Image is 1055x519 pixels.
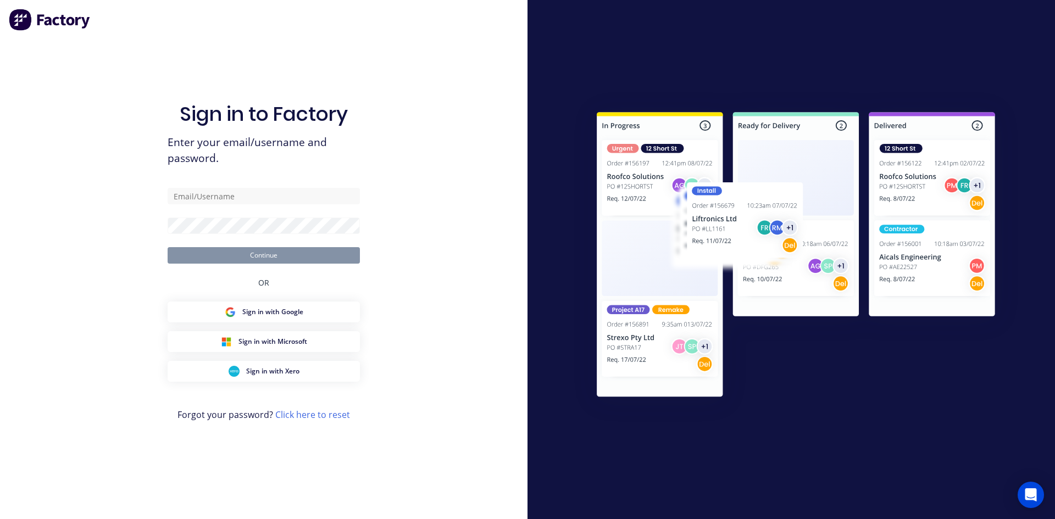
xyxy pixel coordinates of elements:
div: Open Intercom Messenger [1018,482,1044,508]
img: Sign in [573,90,1019,423]
img: Microsoft Sign in [221,336,232,347]
h1: Sign in to Factory [180,102,348,126]
button: Continue [168,247,360,264]
div: OR [258,264,269,302]
span: Sign in with Xero [246,366,299,376]
a: Click here to reset [275,409,350,421]
input: Email/Username [168,188,360,204]
button: Google Sign inSign in with Google [168,302,360,322]
img: Xero Sign in [229,366,240,377]
img: Factory [9,9,91,31]
span: Enter your email/username and password. [168,135,360,166]
span: Sign in with Microsoft [238,337,307,347]
button: Xero Sign inSign in with Xero [168,361,360,382]
span: Forgot your password? [177,408,350,421]
button: Microsoft Sign inSign in with Microsoft [168,331,360,352]
span: Sign in with Google [242,307,303,317]
img: Google Sign in [225,306,236,317]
